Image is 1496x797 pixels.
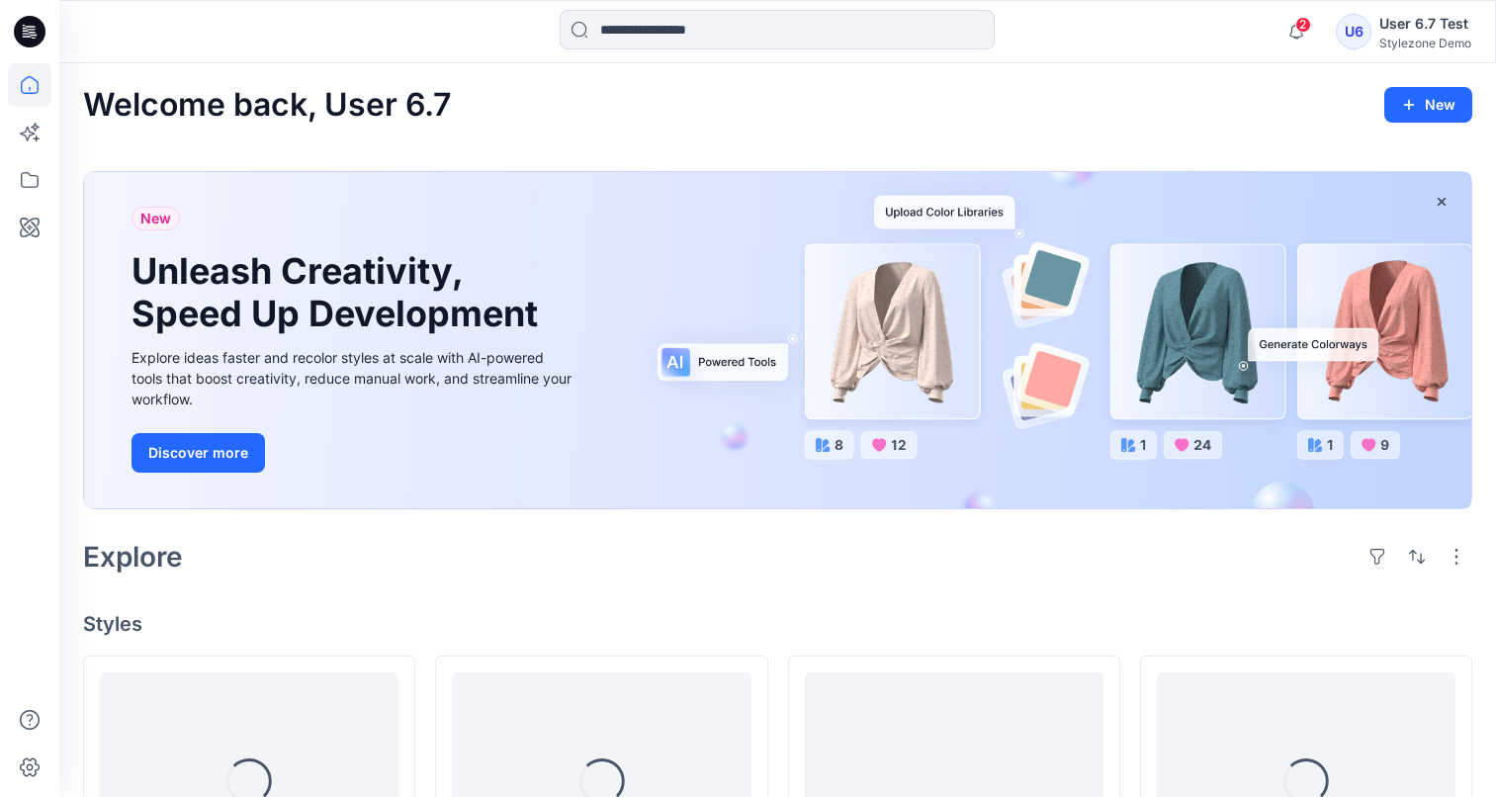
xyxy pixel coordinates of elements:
[1379,36,1471,50] div: Stylezone Demo
[132,347,576,409] div: Explore ideas faster and recolor styles at scale with AI-powered tools that boost creativity, red...
[83,541,183,573] h2: Explore
[140,207,171,230] span: New
[132,433,576,473] a: Discover more
[83,87,451,124] h2: Welcome back, User 6.7
[132,250,547,335] h1: Unleash Creativity, Speed Up Development
[1384,87,1472,123] button: New
[1295,17,1311,33] span: 2
[1336,14,1371,49] div: U6
[132,433,265,473] button: Discover more
[1379,12,1471,36] div: User 6.7 Test
[83,612,1472,636] h4: Styles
